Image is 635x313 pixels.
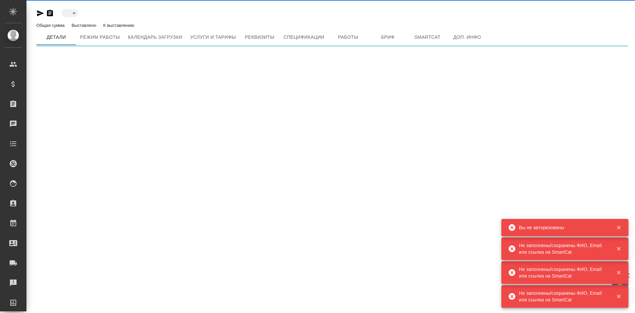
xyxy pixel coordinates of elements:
[46,9,54,17] button: Скопировать ссылку
[412,33,444,41] span: Smartcat
[62,9,78,17] div: ​
[612,225,625,231] button: Закрыть
[612,246,625,252] button: Закрыть
[71,23,98,28] p: Выставлено
[103,23,136,28] p: К выставлению
[612,293,625,299] button: Закрыть
[128,33,183,41] span: Календарь загрузки
[519,224,606,231] div: Вы не авторизованы
[36,9,44,17] button: Скопировать ссылку для ЯМессенджера
[190,33,236,41] span: Услуги и тарифы
[519,242,606,255] div: Не заполнены/сохранены ФИО, Email или ссылка на SmartCat
[451,33,483,41] span: Доп. инфо
[244,33,275,41] span: Реквизиты
[519,266,606,279] div: Не заполнены/сохранены ФИО, Email или ссылка на SmartCat
[36,23,66,28] p: Общая сумма
[283,33,324,41] span: Спецификации
[332,33,364,41] span: Работы
[40,33,72,41] span: Детали
[80,33,120,41] span: Режим работы
[519,290,606,303] div: Не заполнены/сохранены ФИО, Email или ссылка на SmartCat
[372,33,404,41] span: Бриф
[612,270,625,276] button: Закрыть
